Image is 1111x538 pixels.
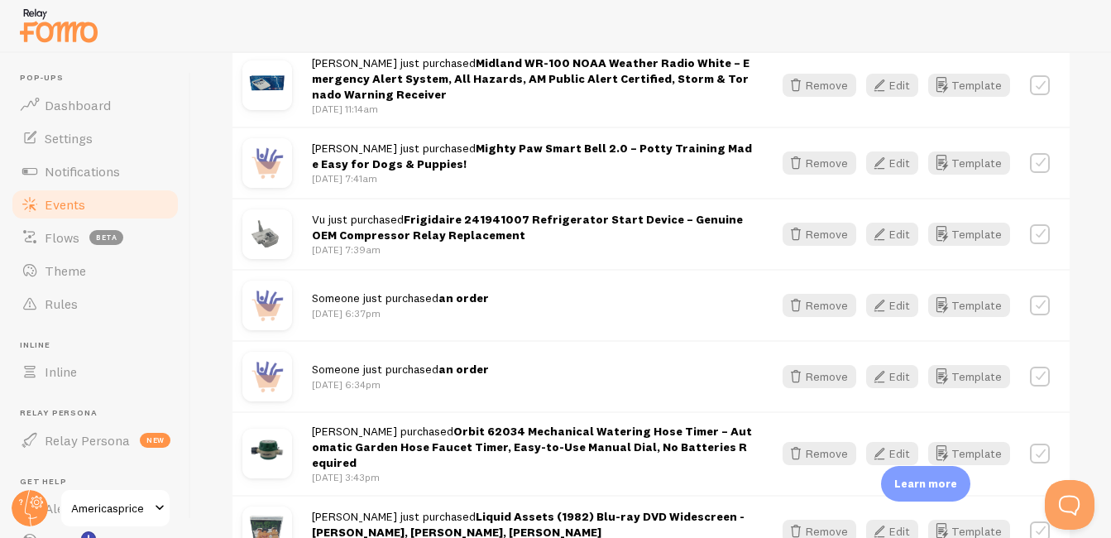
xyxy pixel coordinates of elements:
span: Theme [45,262,86,279]
span: Settings [45,130,93,147]
a: Events [10,188,180,221]
button: Template [928,365,1010,388]
a: Edit [866,442,928,465]
a: Relay Persona new [10,424,180,457]
span: Inline [45,363,77,380]
a: Rules [10,287,180,320]
a: Theme [10,254,180,287]
a: Edit [866,151,928,175]
p: [DATE] 6:34pm [312,377,489,391]
button: Remove [783,442,856,465]
a: Dashboard [10,89,180,122]
span: [PERSON_NAME] just purchased [312,141,752,171]
button: Template [928,74,1010,97]
span: Dashboard [45,97,111,113]
button: Edit [866,74,918,97]
iframe: Help Scout Beacon - Open [1045,480,1094,530]
span: Relay Persona [45,432,130,449]
span: Someone just purchased [312,291,489,305]
img: s202196731164749300_p2008_i1_w1505.jpeg [242,209,292,259]
p: [DATE] 7:41am [312,171,753,185]
p: [DATE] 7:39am [312,243,753,257]
button: Remove [783,74,856,97]
div: Learn more [881,466,970,502]
span: Get Help [20,477,180,488]
button: Remove [783,151,856,175]
a: Edit [866,223,928,246]
a: Flows beta [10,221,180,254]
span: beta [89,230,123,245]
a: Edit [866,365,928,388]
button: Template [928,294,1010,317]
img: purchase.jpg [242,352,292,401]
img: fomo-relay-logo-orange.svg [17,4,100,46]
button: Remove [783,294,856,317]
span: Relay Persona [20,408,180,419]
a: Edit [866,294,928,317]
button: Template [928,151,1010,175]
p: [DATE] 3:43pm [312,470,753,484]
p: [DATE] 11:14am [312,102,753,116]
strong: Midland WR-100 NOAA Weather Radio White – Emergency Alert System, All Hazards, AM Public Alert Ce... [312,55,749,103]
button: Template [928,223,1010,246]
strong: an order [438,291,489,305]
span: Events [45,196,85,213]
span: Someone just purchased [312,362,489,377]
strong: an order [438,362,489,377]
button: Remove [783,223,856,246]
button: Edit [866,294,918,317]
a: Americasprice [60,488,171,528]
span: [PERSON_NAME] purchased [312,424,752,471]
button: Edit [866,151,918,175]
span: Flows [45,229,79,246]
img: purchase.jpg [242,281,292,330]
span: Rules [45,295,78,312]
p: [DATE] 6:37pm [312,306,489,320]
span: [PERSON_NAME] just purchased [312,55,749,103]
strong: Frigidaire 241941007 Refrigerator Start Device – Genuine OEM Compressor Relay Replacement [312,212,743,243]
a: Edit [866,74,928,97]
span: Pop-ups [20,73,180,84]
button: Remove [783,365,856,388]
a: Notifications [10,155,180,188]
span: Inline [20,340,180,351]
a: Settings [10,122,180,155]
button: Template [928,442,1010,465]
img: s202196731164749300_p1894_i1_w1505.jpeg [242,60,292,110]
span: Notifications [45,163,120,180]
a: Inline [10,355,180,388]
button: Edit [866,442,918,465]
img: purchase.jpg [242,138,292,188]
strong: Orbit 62034 Mechanical Watering Hose Timer – Automatic Garden Hose Faucet Timer, Easy-to-Use Manu... [312,424,752,471]
button: Edit [866,223,918,246]
img: s202196731164749300_p2036_i1_w1927.jpeg [242,429,292,478]
span: Vu just purchased [312,212,743,243]
span: Americasprice [71,498,150,518]
p: Learn more [894,476,957,492]
span: new [140,433,170,448]
button: Edit [866,365,918,388]
strong: Mighty Paw Smart Bell 2.0 – Potty Training Made Easy for Dogs & Puppies! [312,141,752,171]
